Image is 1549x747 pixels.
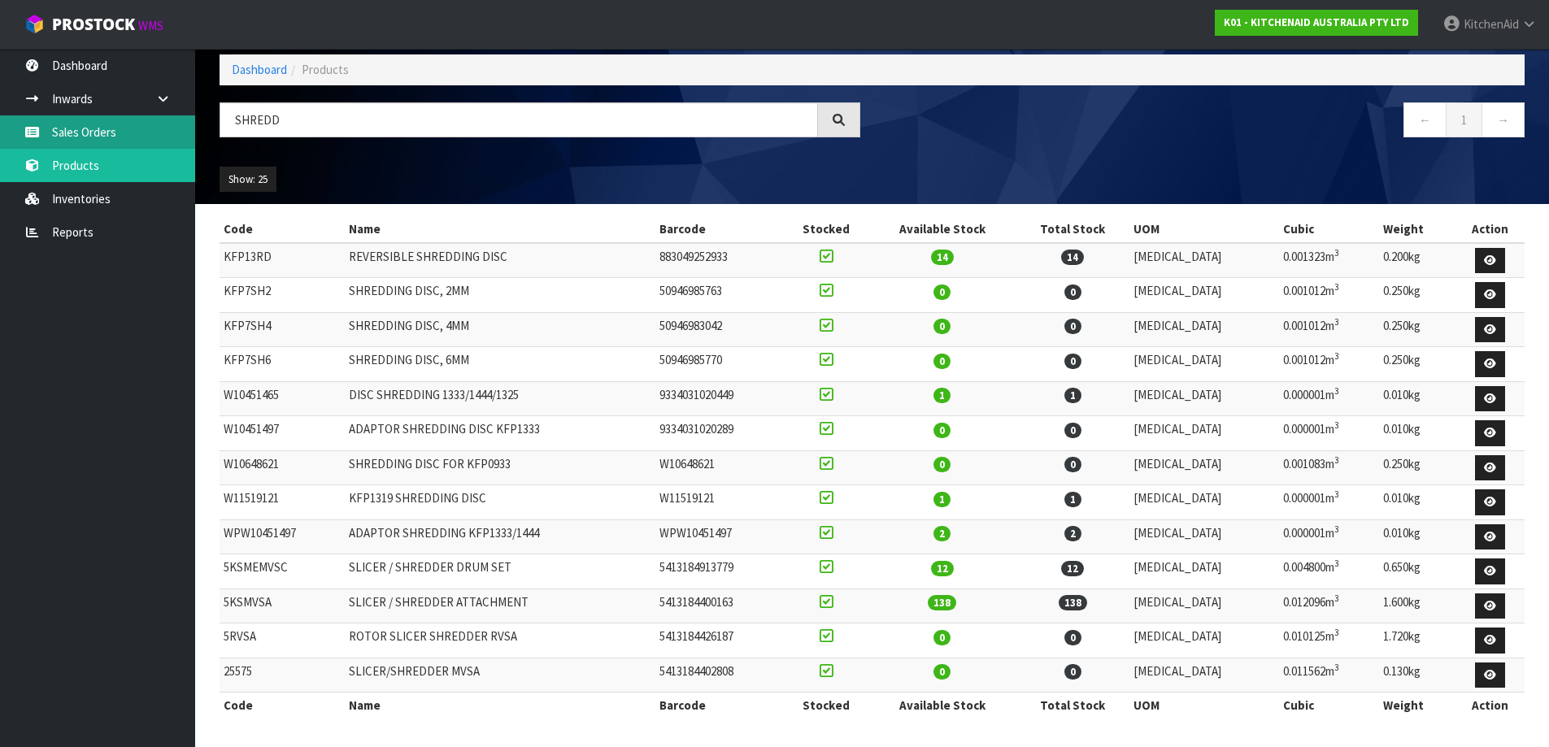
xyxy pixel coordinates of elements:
span: 1 [933,388,951,403]
td: [MEDICAL_DATA] [1129,554,1279,589]
span: 1 [1064,388,1081,403]
td: [MEDICAL_DATA] [1129,278,1279,313]
td: 0.250kg [1379,347,1455,382]
td: [MEDICAL_DATA] [1129,485,1279,520]
td: 5RVSA [220,623,345,658]
a: Dashboard [232,62,287,77]
sup: 3 [1334,247,1339,258]
td: 0.000001m [1279,519,1379,554]
a: → [1482,102,1525,137]
th: Available Stock [869,216,1016,242]
td: 0.650kg [1379,554,1455,589]
td: W10648621 [220,450,345,485]
td: KFP7SH4 [220,312,345,347]
th: Stocked [783,216,869,242]
td: 9334031020289 [655,416,783,451]
strong: K01 - KITCHENAID AUSTRALIA PTY LTD [1224,15,1409,29]
td: W10451497 [220,416,345,451]
td: 5413184402808 [655,658,783,693]
span: 14 [931,250,954,265]
small: WMS [138,18,163,33]
th: Barcode [655,216,783,242]
sup: 3 [1334,662,1339,673]
td: KFP13RD [220,243,345,278]
sup: 3 [1334,523,1339,535]
th: Cubic [1279,693,1379,719]
span: KitchenAid [1464,16,1519,32]
td: 5413184426187 [655,623,783,658]
td: 0.250kg [1379,278,1455,313]
span: Products [302,62,349,77]
th: Code [220,693,345,719]
td: [MEDICAL_DATA] [1129,658,1279,693]
td: [MEDICAL_DATA] [1129,519,1279,554]
td: W11519121 [655,485,783,520]
span: 0 [933,664,951,680]
span: 0 [933,630,951,645]
span: 1 [1064,492,1081,507]
th: Name [345,216,655,242]
td: 0.130kg [1379,658,1455,693]
td: 0.004800m [1279,554,1379,589]
span: 2 [1064,526,1081,541]
td: 0.000001m [1279,381,1379,416]
td: ROTOR SLICER SHREDDER RVSA [345,623,655,658]
th: Stocked [783,693,869,719]
td: 1.600kg [1379,588,1455,623]
th: Available Stock [869,693,1016,719]
span: 0 [1064,457,1081,472]
td: SHREDDING DISC FOR KFP0933 [345,450,655,485]
td: 0.001083m [1279,450,1379,485]
td: 0.010kg [1379,485,1455,520]
sup: 3 [1334,627,1339,638]
sup: 3 [1334,281,1339,293]
td: 0.250kg [1379,312,1455,347]
td: 883049252933 [655,243,783,278]
span: ProStock [52,14,135,35]
span: 2 [933,526,951,541]
td: 5413184400163 [655,588,783,623]
td: 5KSMVSA [220,588,345,623]
td: SLICER/SHREDDER MVSA [345,658,655,693]
td: 0.001323m [1279,243,1379,278]
td: ADAPTOR SHREDDING KFP1333/1444 [345,519,655,554]
td: W10648621 [655,450,783,485]
td: 50946983042 [655,312,783,347]
td: 0.001012m [1279,312,1379,347]
span: 0 [933,284,951,300]
span: 12 [931,561,954,576]
td: WPW10451497 [220,519,345,554]
sup: 3 [1334,385,1339,397]
span: 0 [933,457,951,472]
th: Name [345,693,655,719]
td: KFP7SH2 [220,278,345,313]
td: [MEDICAL_DATA] [1129,347,1279,382]
span: 0 [1064,630,1081,645]
td: SLICER / SHREDDER ATTACHMENT [345,588,655,623]
td: 0.250kg [1379,450,1455,485]
th: Code [220,216,345,242]
td: [MEDICAL_DATA] [1129,623,1279,658]
th: Action [1455,693,1525,719]
span: 138 [1059,595,1087,610]
td: 25575 [220,658,345,693]
td: 0.010kg [1379,519,1455,554]
sup: 3 [1334,350,1339,362]
td: SLICER / SHREDDER DRUM SET [345,554,655,589]
td: [MEDICAL_DATA] [1129,588,1279,623]
td: 9334031020449 [655,381,783,416]
td: 0.000001m [1279,416,1379,451]
input: Search products [220,102,818,137]
th: Action [1455,216,1525,242]
span: 0 [1064,354,1081,369]
th: UOM [1129,216,1279,242]
a: ← [1403,102,1447,137]
span: 14 [1061,250,1084,265]
button: Show: 25 [220,167,276,193]
td: [MEDICAL_DATA] [1129,243,1279,278]
td: ADAPTOR SHREDDING DISC KFP1333 [345,416,655,451]
th: Total Stock [1016,693,1129,719]
td: 0.011562m [1279,658,1379,693]
td: 50946985763 [655,278,783,313]
sup: 3 [1334,593,1339,604]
